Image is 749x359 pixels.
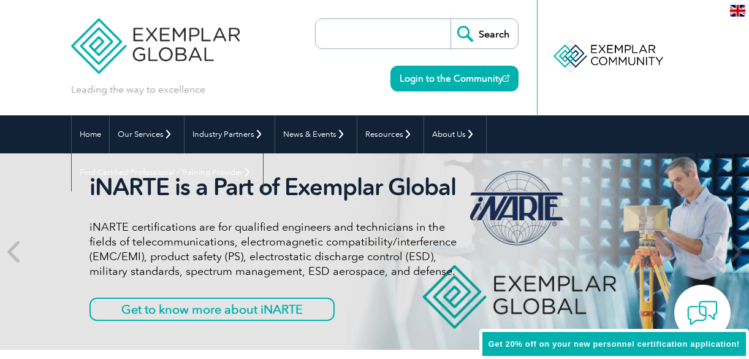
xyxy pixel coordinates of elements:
a: News & Events [275,115,357,153]
a: Home [72,115,109,153]
input: Search [451,19,518,48]
p: iNARTE certifications are for qualified engineers and technicians in the fields of telecommunicat... [89,220,466,279]
a: About Us [424,115,486,153]
a: Our Services [110,115,184,153]
img: contact-chat.png [687,298,718,328]
a: Get to know more about iNARTE [89,298,335,321]
a: Find Certified Professional / Training Provider [72,153,263,191]
img: en [730,5,745,17]
a: Industry Partners [184,115,275,153]
img: open_square.png [503,75,509,82]
p: Leading the way to excellence [71,83,205,96]
a: Login to the Community [390,66,519,91]
span: Get 20% off on your new personnel certification application! [489,339,740,349]
a: Resources [357,115,424,153]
